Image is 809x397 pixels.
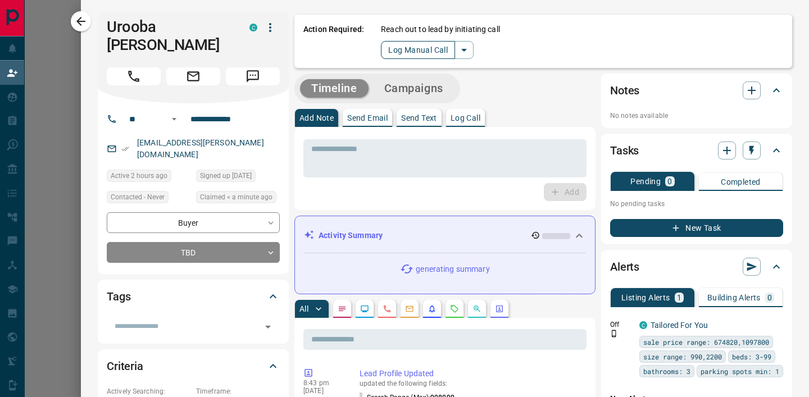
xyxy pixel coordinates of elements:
[121,145,129,153] svg: Email Verified
[721,178,761,186] p: Completed
[610,142,639,159] h2: Tasks
[416,263,489,275] p: generating summary
[450,304,459,313] svg: Requests
[381,41,455,59] button: Log Manual Call
[472,304,481,313] svg: Opportunities
[200,170,252,181] span: Signed up [DATE]
[260,319,276,335] button: Open
[643,366,690,377] span: bathrooms: 3
[360,304,369,313] svg: Lead Browsing Activity
[107,353,280,380] div: Criteria
[107,386,190,396] p: Actively Searching:
[303,387,343,395] p: [DATE]
[610,258,639,276] h2: Alerts
[303,379,343,387] p: 8:43 pm
[667,177,672,185] p: 0
[610,330,618,337] svg: Push Notification Only
[107,357,143,375] h2: Criteria
[167,112,181,126] button: Open
[299,305,308,313] p: All
[610,77,783,104] div: Notes
[639,321,647,329] div: condos.ca
[360,380,582,387] p: updated the following fields:
[381,24,500,35] p: Reach out to lead by initiating call
[107,283,280,310] div: Tags
[621,294,670,302] p: Listing Alerts
[401,114,437,122] p: Send Text
[107,288,130,305] h2: Tags
[610,320,633,330] p: Off
[107,212,280,233] div: Buyer
[643,336,769,348] span: sale price range: 674820,1097800
[200,191,272,203] span: Claimed < a minute ago
[166,67,220,85] span: Email
[451,114,480,122] p: Log Call
[111,191,165,203] span: Contacted - Never
[347,114,388,122] p: Send Email
[299,114,334,122] p: Add Note
[428,304,437,313] svg: Listing Alerts
[610,219,783,237] button: New Task
[107,170,190,185] div: Mon Aug 18 2025
[677,294,681,302] p: 1
[107,67,161,85] span: Call
[107,18,233,54] h1: Urooba [PERSON_NAME]
[304,225,586,246] div: Activity Summary
[610,137,783,164] div: Tasks
[651,321,708,330] a: Tailored For You
[338,304,347,313] svg: Notes
[707,294,761,302] p: Building Alerts
[643,351,722,362] span: size range: 990,2200
[303,24,364,59] p: Action Required:
[373,79,455,98] button: Campaigns
[226,67,280,85] span: Message
[360,368,582,380] p: Lead Profile Updated
[381,41,474,59] div: split button
[701,366,779,377] span: parking spots min: 1
[767,294,772,302] p: 0
[610,111,783,121] p: No notes available
[196,170,280,185] div: Sat Apr 06 2024
[107,242,280,263] div: TBD
[300,79,369,98] button: Timeline
[383,304,392,313] svg: Calls
[610,195,783,212] p: No pending tasks
[249,24,257,31] div: condos.ca
[610,253,783,280] div: Alerts
[405,304,414,313] svg: Emails
[319,230,383,241] p: Activity Summary
[495,304,504,313] svg: Agent Actions
[137,138,264,159] a: [EMAIL_ADDRESS][PERSON_NAME][DOMAIN_NAME]
[732,351,771,362] span: beds: 3-99
[196,386,280,396] p: Timeframe:
[196,191,280,207] div: Mon Aug 18 2025
[610,81,639,99] h2: Notes
[630,177,661,185] p: Pending
[111,170,167,181] span: Active 2 hours ago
